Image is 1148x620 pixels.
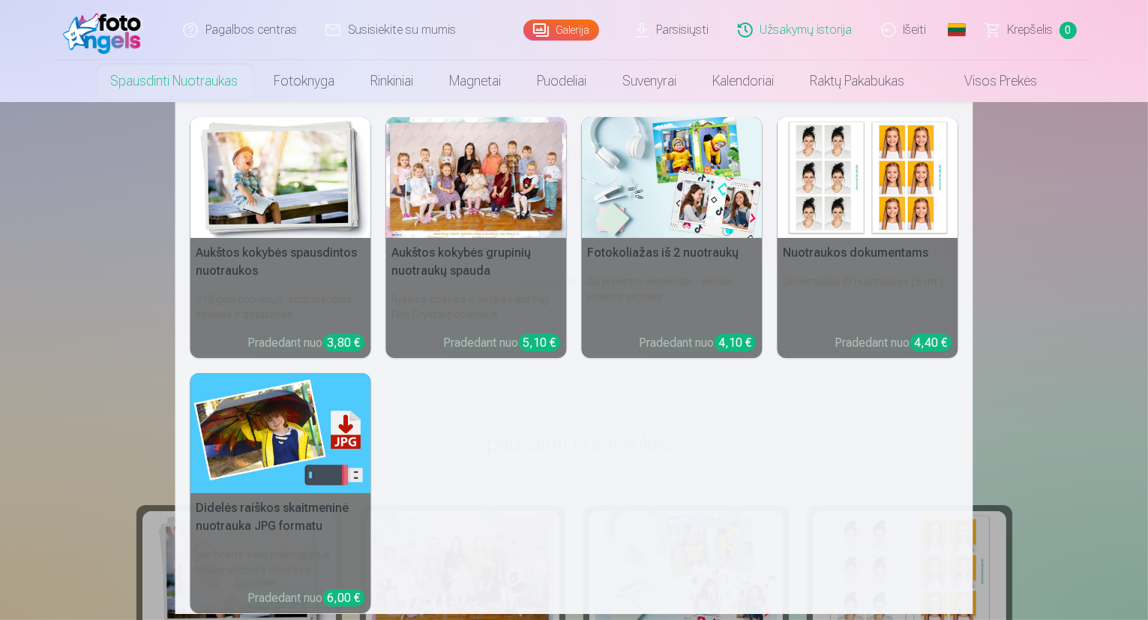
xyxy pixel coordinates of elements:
div: 4,10 € [715,334,757,351]
a: Fotokoliažas iš 2 nuotraukųFotokoliažas iš 2 nuotraukųDu įsimintini momentai - vienas įstabus vai... [582,117,763,358]
h6: Du įsimintini momentai - vienas įstabus vaizdas [582,268,763,328]
div: 5,10 € [519,334,561,351]
div: Pradedant nuo [835,334,952,352]
span: Krepšelis [1008,21,1054,39]
a: Visos prekės [923,60,1056,102]
img: Nuotraukos dokumentams [778,117,958,238]
h5: Fotokoliažas iš 2 nuotraukų [582,238,763,268]
h5: Didelės raiškos skaitmeninė nuotrauka JPG formatu [190,493,371,541]
a: Galerija [523,20,599,41]
img: Fotokoliažas iš 2 nuotraukų [582,117,763,238]
h6: Įamžinkite savo prisiminimus stulbinančiose detalėse [190,541,371,583]
div: Pradedant nuo [444,334,561,352]
div: Pradedant nuo [248,334,365,352]
a: Raktų pakabukas [793,60,923,102]
a: Suvenyrai [605,60,695,102]
a: Fotoknyga [256,60,353,102]
h5: Nuotraukos dokumentams [778,238,958,268]
a: Aukštos kokybės spausdintos nuotraukos Aukštos kokybės spausdintos nuotraukos210 gsm popierius, s... [190,117,371,358]
img: Aukštos kokybės spausdintos nuotraukos [190,117,371,238]
div: 6,00 € [323,589,365,606]
a: Nuotraukos dokumentamsNuotraukos dokumentamsUniversalios ID nuotraukos (6 vnt.)Pradedant nuo4,40 € [778,117,958,358]
h5: Aukštos kokybės spausdintos nuotraukos [190,238,371,286]
div: Pradedant nuo [640,334,757,352]
a: Puodeliai [520,60,605,102]
img: /fa2 [63,6,149,54]
h6: Ryškios spalvos ir detalės ant Fuji Film Crystal popieriaus [386,286,567,328]
a: Spausdinti nuotraukas [93,60,256,102]
h6: 210 gsm popierius, stulbinančios spalvos ir detalumas [190,286,371,328]
span: 0 [1060,22,1077,39]
h6: Universalios ID nuotraukos (6 vnt.) [778,268,958,328]
div: Pradedant nuo [248,589,365,607]
img: Didelės raiškos skaitmeninė nuotrauka JPG formatu [190,373,371,494]
a: Kalendoriai [695,60,793,102]
a: Aukštos kokybės grupinių nuotraukų spaudaRyškios spalvos ir detalės ant Fuji Film Crystal popieri... [386,117,567,358]
div: 3,80 € [323,334,365,351]
div: 4,40 € [910,334,952,351]
h5: Aukštos kokybės grupinių nuotraukų spauda [386,238,567,286]
a: Magnetai [432,60,520,102]
a: Didelės raiškos skaitmeninė nuotrauka JPG formatuDidelės raiškos skaitmeninė nuotrauka JPG format... [190,373,371,614]
a: Rinkiniai [353,60,432,102]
